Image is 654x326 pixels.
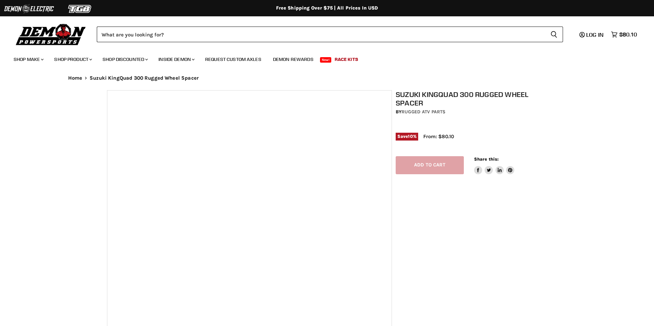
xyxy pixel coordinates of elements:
[55,5,600,11] div: Free Shipping Over $75 | All Prices In USD
[14,22,88,46] img: Demon Powersports
[474,156,515,174] aside: Share this:
[545,27,563,42] button: Search
[608,30,640,39] a: $80.10
[55,2,106,15] img: TGB Logo 2
[55,75,600,81] nav: Breadcrumbs
[320,57,332,63] span: New!
[268,52,319,66] a: Demon Rewards
[576,32,608,38] a: Log in
[97,52,152,66] a: Shop Discounted
[153,52,199,66] a: Inside Demon
[423,133,454,140] span: From: $80.10
[619,31,637,38] span: $80.10
[68,75,82,81] a: Home
[474,157,499,162] span: Share this:
[49,52,96,66] a: Shop Product
[396,133,418,140] span: Save %
[396,90,551,107] h1: Suzuki KingQuad 300 Rugged Wheel Spacer
[200,52,267,66] a: Request Custom Axles
[330,52,363,66] a: Race Kits
[97,27,545,42] input: Search
[9,52,48,66] a: Shop Make
[586,31,604,38] span: Log in
[408,134,413,139] span: 10
[3,2,55,15] img: Demon Electric Logo 2
[90,75,199,81] span: Suzuki KingQuad 300 Rugged Wheel Spacer
[9,50,635,66] ul: Main menu
[97,27,563,42] form: Product
[401,109,445,115] a: Rugged ATV Parts
[396,108,551,116] div: by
